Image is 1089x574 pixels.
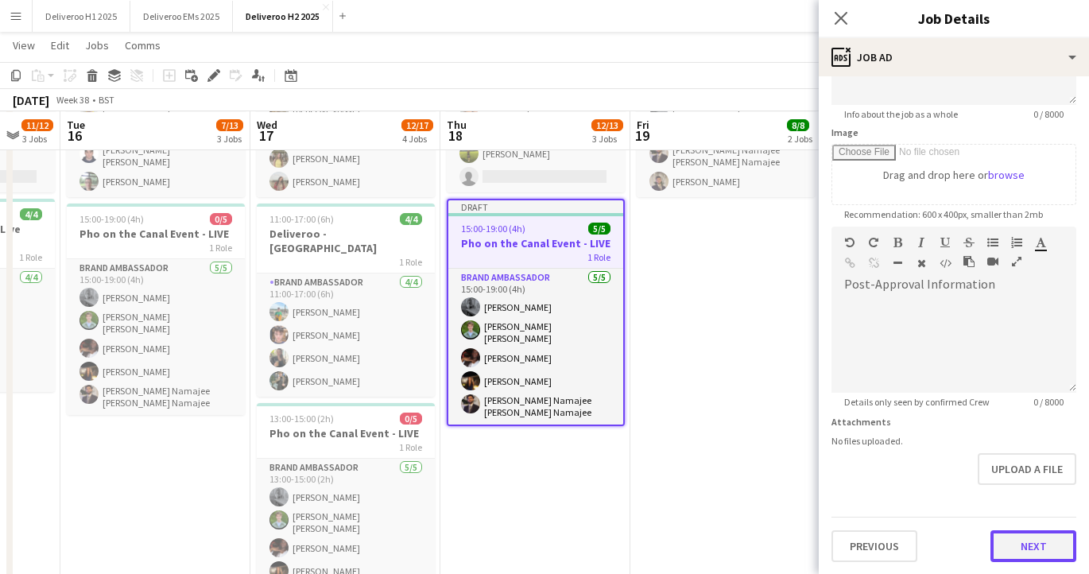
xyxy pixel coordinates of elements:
[20,208,42,220] span: 4/4
[868,236,879,249] button: Redo
[831,108,971,120] span: Info about the job as a whole
[634,126,649,145] span: 19
[67,204,245,415] app-job-card: 15:00-19:00 (4h)0/5Pho on the Canal Event - LIVE1 RoleBrand Ambassador5/515:00-19:00 (4h)[PERSON_...
[257,273,435,397] app-card-role: Brand Ambassador4/411:00-17:00 (6h)[PERSON_NAME][PERSON_NAME][PERSON_NAME][PERSON_NAME]
[637,118,649,132] span: Fri
[987,236,998,249] button: Unordered List
[1011,236,1022,249] button: Ordered List
[819,8,1089,29] h3: Job Details
[64,126,85,145] span: 16
[118,35,167,56] a: Comms
[402,133,432,145] div: 4 Jobs
[67,227,245,241] h3: Pho on the Canal Event - LIVE
[401,119,433,131] span: 12/17
[210,213,232,225] span: 0/5
[447,199,625,426] app-job-card: Draft15:00-19:00 (4h)5/5Pho on the Canal Event - LIVE1 RoleBrand Ambassador5/515:00-19:00 (4h)[PE...
[447,118,467,132] span: Thu
[257,118,277,132] span: Wed
[99,94,114,106] div: BST
[13,38,35,52] span: View
[254,126,277,145] span: 17
[448,236,623,250] h3: Pho on the Canal Event - LIVE
[33,1,130,32] button: Deliveroo H1 2025
[400,213,422,225] span: 4/4
[831,396,1002,408] span: Details only seen by confirmed Crew
[130,1,233,32] button: Deliveroo EMs 2025
[233,1,333,32] button: Deliveroo H2 2025
[1035,236,1046,249] button: Text Color
[448,200,623,213] div: Draft
[269,413,334,425] span: 13:00-15:00 (2h)
[1021,396,1076,408] span: 0 / 8000
[461,223,525,235] span: 15:00-19:00 (4h)
[257,426,435,440] h3: Pho on the Canal Event - LIVE
[892,257,903,270] button: Horizontal Line
[6,35,41,56] a: View
[588,223,610,235] span: 5/5
[67,118,85,132] span: Tue
[831,435,1076,447] div: No files uploaded.
[51,38,69,52] span: Edit
[1021,108,1076,120] span: 0 / 8000
[844,236,855,249] button: Undo
[448,269,623,425] app-card-role: Brand Ambassador5/515:00-19:00 (4h)[PERSON_NAME][PERSON_NAME] [PERSON_NAME][PERSON_NAME][PERSON_N...
[22,133,52,145] div: 3 Jobs
[67,259,245,415] app-card-role: Brand Ambassador5/515:00-19:00 (4h)[PERSON_NAME][PERSON_NAME] [PERSON_NAME][PERSON_NAME][PERSON_N...
[978,453,1076,485] button: Upload a file
[788,133,812,145] div: 2 Jobs
[819,38,1089,76] div: Job Ad
[963,255,975,268] button: Paste as plain text
[216,119,243,131] span: 7/13
[400,413,422,425] span: 0/5
[987,255,998,268] button: Insert video
[209,242,232,254] span: 1 Role
[269,213,334,225] span: 11:00-17:00 (6h)
[831,530,917,562] button: Previous
[831,208,1056,220] span: Recommendation: 600 x 400px, smaller than 2mb
[591,119,623,131] span: 12/13
[916,257,927,270] button: Clear Formatting
[45,35,76,56] a: Edit
[125,38,161,52] span: Comms
[85,38,109,52] span: Jobs
[1011,255,1022,268] button: Fullscreen
[19,251,42,263] span: 1 Role
[587,251,610,263] span: 1 Role
[592,133,622,145] div: 3 Jobs
[787,119,809,131] span: 8/8
[963,236,975,249] button: Strikethrough
[217,133,242,145] div: 3 Jobs
[13,92,49,108] div: [DATE]
[257,227,435,255] h3: Deliveroo - [GEOGRAPHIC_DATA]
[444,126,467,145] span: 18
[79,213,144,225] span: 15:00-19:00 (4h)
[399,256,422,268] span: 1 Role
[79,35,115,56] a: Jobs
[21,119,53,131] span: 11/12
[940,236,951,249] button: Underline
[990,530,1076,562] button: Next
[892,236,903,249] button: Bold
[399,441,422,453] span: 1 Role
[52,94,92,106] span: Week 38
[831,416,891,428] label: Attachments
[257,204,435,397] app-job-card: 11:00-17:00 (6h)4/4Deliveroo - [GEOGRAPHIC_DATA]1 RoleBrand Ambassador4/411:00-17:00 (6h)[PERSON_...
[916,236,927,249] button: Italic
[940,257,951,270] button: HTML Code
